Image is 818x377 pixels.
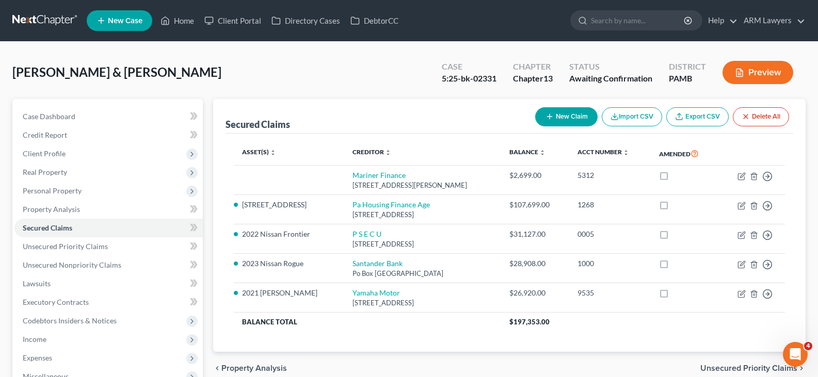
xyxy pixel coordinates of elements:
[352,148,391,156] a: Creditor unfold_more
[804,342,812,350] span: 4
[12,64,221,79] span: [PERSON_NAME] & [PERSON_NAME]
[23,316,117,325] span: Codebtors Insiders & Notices
[442,61,496,73] div: Case
[669,73,706,85] div: PAMB
[23,298,89,306] span: Executory Contracts
[108,17,142,25] span: New Case
[623,150,629,156] i: unfold_more
[23,242,108,251] span: Unsecured Priority Claims
[199,11,266,30] a: Client Portal
[578,229,643,239] div: 0005
[509,170,561,181] div: $2,699.00
[703,11,737,30] a: Help
[23,112,75,121] span: Case Dashboard
[509,318,550,326] span: $197,353.00
[23,130,67,139] span: Credit Report
[509,258,561,269] div: $28,908.00
[669,61,706,73] div: District
[513,73,553,85] div: Chapter
[14,237,203,256] a: Unsecured Priority Claims
[23,149,66,158] span: Client Profile
[352,181,493,190] div: [STREET_ADDRESS][PERSON_NAME]
[23,335,46,343] span: Income
[234,313,501,331] th: Balance Total
[213,364,221,372] i: chevron_left
[352,269,493,278] div: Po Box [GEOGRAPHIC_DATA]
[352,230,381,238] a: P S E C U
[213,364,287,372] button: chevron_left Property Analysis
[797,364,806,372] i: chevron_right
[23,279,51,288] span: Lawsuits
[513,61,553,73] div: Chapter
[569,61,652,73] div: Status
[651,142,718,166] th: Amended
[352,259,403,268] a: Santander Bank
[226,118,290,130] div: Secured Claims
[352,171,406,179] a: Mariner Finance
[242,258,335,269] li: 2023 Nissan Rogue
[23,186,82,195] span: Personal Property
[723,61,793,84] button: Preview
[352,210,493,220] div: [STREET_ADDRESS]
[270,150,276,156] i: unfold_more
[14,256,203,274] a: Unsecured Nonpriority Claims
[733,107,789,126] button: Delete All
[739,11,805,30] a: ARM Lawyers
[535,107,598,126] button: New Claim
[569,73,652,85] div: Awaiting Confirmation
[23,168,67,176] span: Real Property
[266,11,345,30] a: Directory Cases
[155,11,199,30] a: Home
[14,293,203,312] a: Executory Contracts
[14,126,203,144] a: Credit Report
[242,200,335,210] li: [STREET_ADDRESS]
[509,229,561,239] div: $31,127.00
[591,11,685,30] input: Search by name...
[23,353,52,362] span: Expenses
[602,107,662,126] button: Import CSV
[345,11,404,30] a: DebtorCC
[442,73,496,85] div: 5:25-bk-02331
[352,288,400,297] a: Yamaha Motor
[543,73,553,83] span: 13
[242,148,276,156] a: Asset(s) unfold_more
[509,148,546,156] a: Balance unfold_more
[23,260,121,269] span: Unsecured Nonpriority Claims
[666,107,729,126] a: Export CSV
[700,364,797,372] span: Unsecured Priority Claims
[14,107,203,126] a: Case Dashboard
[14,274,203,293] a: Lawsuits
[242,288,335,298] li: 2021 [PERSON_NAME]
[578,200,643,210] div: 1268
[783,342,808,367] iframe: Intercom live chat
[14,219,203,237] a: Secured Claims
[578,258,643,269] div: 1000
[242,229,335,239] li: 2022 Nissan Frontier
[578,148,629,156] a: Acct Number unfold_more
[23,223,72,232] span: Secured Claims
[578,170,643,181] div: 5312
[509,288,561,298] div: $26,920.00
[221,364,287,372] span: Property Analysis
[352,239,493,249] div: [STREET_ADDRESS]
[539,150,546,156] i: unfold_more
[509,200,561,210] div: $107,699.00
[700,364,806,372] button: Unsecured Priority Claims chevron_right
[14,200,203,219] a: Property Analysis
[352,298,493,308] div: [STREET_ADDRESS]
[23,205,80,214] span: Property Analysis
[385,150,391,156] i: unfold_more
[578,288,643,298] div: 9535
[352,200,430,209] a: Pa Housing Finance Age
